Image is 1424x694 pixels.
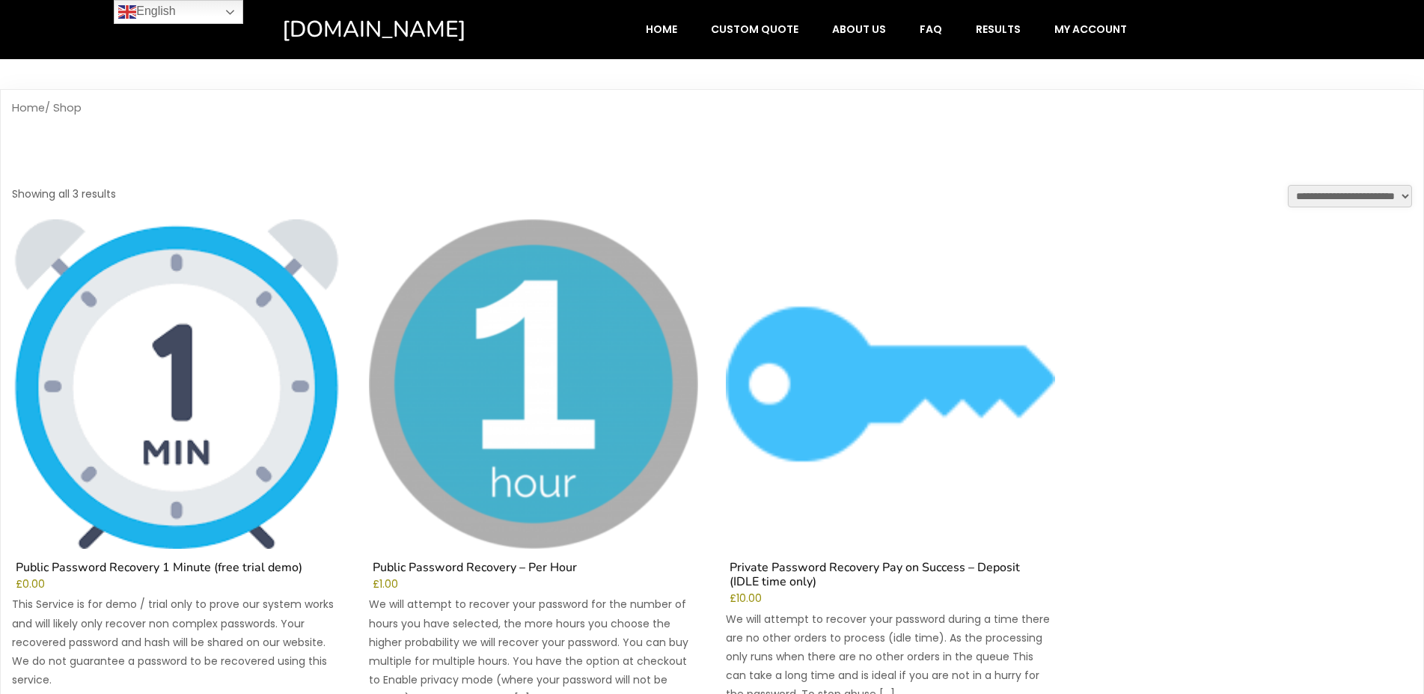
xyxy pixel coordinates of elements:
[12,595,341,690] p: This Service is for demo / trial only to prove our system works and will likely only recover non ...
[369,219,698,549] img: Public Password Recovery - Per Hour
[118,3,136,21] img: en
[726,219,1055,593] a: Private Password Recovery Pay on Success – Deposit (IDLE time only)
[904,15,958,43] a: FAQ
[711,22,798,36] span: Custom Quote
[16,577,45,591] bdi: 0.00
[282,15,530,44] a: [DOMAIN_NAME]
[369,219,698,579] a: Public Password Recovery – Per Hour
[630,15,693,43] a: Home
[730,591,762,606] bdi: 10.00
[12,219,341,549] img: Public Password Recovery 1 Minute (free trial demo)
[12,100,45,115] a: Home
[816,15,902,43] a: About Us
[12,185,116,204] p: Showing all 3 results
[960,15,1036,43] a: Results
[369,561,698,579] h2: Public Password Recovery – Per Hour
[12,101,1412,115] nav: Breadcrumb
[373,577,398,591] bdi: 1.00
[730,591,736,606] span: £
[1039,15,1143,43] a: My account
[373,577,379,591] span: £
[726,561,1055,593] h2: Private Password Recovery Pay on Success – Deposit (IDLE time only)
[695,15,814,43] a: Custom Quote
[12,219,341,579] a: Public Password Recovery 1 Minute (free trial demo)
[12,561,341,579] h2: Public Password Recovery 1 Minute (free trial demo)
[1054,22,1127,36] span: My account
[976,22,1021,36] span: Results
[646,22,677,36] span: Home
[920,22,942,36] span: FAQ
[12,127,1412,185] h1: Shop
[16,577,22,591] span: £
[726,219,1055,549] img: Private Password Recovery Pay on Success - Deposit (IDLE time only)
[832,22,886,36] span: About Us
[1288,185,1412,207] select: Shop order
